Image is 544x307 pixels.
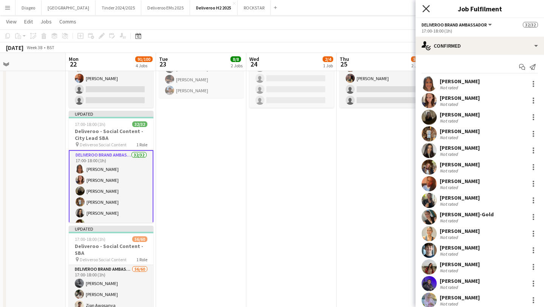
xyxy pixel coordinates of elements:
[75,121,105,127] span: 17:00-18:00 (1h)
[3,17,20,26] a: View
[136,63,152,68] div: 4 Jobs
[422,28,538,34] div: 17:00-18:00 (1h)
[69,56,79,62] span: Mon
[69,128,153,141] h3: Deliveroo - Social Content - City Lead SBA
[323,63,333,68] div: 1 Job
[132,236,147,242] span: 56/60
[440,201,459,207] div: Not rated
[440,111,480,118] div: [PERSON_NAME]
[6,18,17,25] span: View
[249,49,334,108] app-card-role: Brand Ambassador0/411:00-17:00 (6h)
[230,56,241,62] span: 8/8
[59,18,76,25] span: Comms
[440,161,480,168] div: [PERSON_NAME]
[15,0,42,15] button: Diageo
[68,60,79,68] span: 22
[440,101,459,107] div: Not rated
[440,211,494,218] div: [PERSON_NAME]-Gold
[135,56,153,62] span: 91/100
[523,22,538,28] span: 32/32
[238,0,271,15] button: ROCKSTAR
[47,45,54,50] div: BST
[440,284,459,290] div: Not rated
[440,268,459,273] div: Not rated
[136,142,147,147] span: 1 Role
[6,44,23,51] div: [DATE]
[231,63,243,68] div: 2 Jobs
[440,218,459,223] div: Not rated
[80,257,127,262] span: Deliveroo Social Content
[440,95,480,101] div: [PERSON_NAME]
[440,151,459,157] div: Not rated
[440,85,459,90] div: Not rated
[37,17,55,26] a: Jobs
[440,278,480,284] div: [PERSON_NAME]
[69,243,153,256] h3: Deliveroo - Social Content - SBA
[96,0,141,15] button: Tinder 2024/2025
[132,121,147,127] span: 32/32
[440,244,480,251] div: [PERSON_NAME]
[159,56,168,62] span: Tue
[340,49,424,108] app-card-role: Brand Ambassador2/411:00-17:00 (6h)[PERSON_NAME][PERSON_NAME]
[440,118,459,124] div: Not rated
[416,4,544,14] h3: Job Fulfilment
[440,294,480,301] div: [PERSON_NAME]
[422,22,487,28] span: Deliveroo Brand Ambassador
[141,0,190,15] button: Deliveroo EMs 2025
[440,251,459,257] div: Not rated
[411,63,423,68] div: 2 Jobs
[69,111,153,117] div: Updated
[24,18,33,25] span: Edit
[190,0,238,15] button: Deliveroo H2 2025
[340,56,349,62] span: Thu
[248,60,259,68] span: 24
[338,60,349,68] span: 25
[422,22,493,28] button: Deliveroo Brand Ambassador
[69,111,153,223] app-job-card: Updated17:00-18:00 (1h)32/32Deliveroo - Social Content - City Lead SBA Deliveroo Social Content1 ...
[136,257,147,262] span: 1 Role
[75,236,105,242] span: 17:00-18:00 (1h)
[21,17,36,26] a: Edit
[440,128,480,135] div: [PERSON_NAME]
[411,56,422,62] span: 5/8
[249,56,259,62] span: Wed
[80,142,127,147] span: Deliveroo Social Content
[69,49,153,108] app-card-role: Brand Ambassador1A2/411:00-17:00 (6h)[PERSON_NAME][PERSON_NAME]
[440,301,459,307] div: Not rated
[440,135,459,140] div: Not rated
[440,228,480,234] div: [PERSON_NAME]
[40,18,52,25] span: Jobs
[440,168,459,174] div: Not rated
[440,178,480,185] div: [PERSON_NAME]
[440,234,459,240] div: Not rated
[440,78,480,85] div: [PERSON_NAME]
[440,144,480,151] div: [PERSON_NAME]
[158,60,168,68] span: 23
[440,261,480,268] div: [PERSON_NAME]
[323,56,333,62] span: 2/4
[25,45,44,50] span: Week 38
[416,37,544,55] div: Confirmed
[440,194,480,201] div: [PERSON_NAME]
[56,17,79,26] a: Comms
[69,226,153,232] div: Updated
[42,0,96,15] button: [GEOGRAPHIC_DATA]
[440,185,459,190] div: Not rated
